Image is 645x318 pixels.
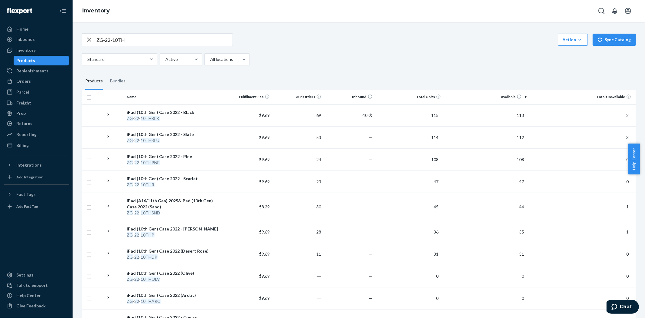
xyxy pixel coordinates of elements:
[624,179,631,184] span: 0
[135,277,139,282] em: 22
[272,287,324,309] td: ―
[514,157,526,162] span: 108
[141,116,160,121] em: 10THBLK
[141,254,158,260] em: 10THDR
[4,160,69,170] button: Integrations
[324,104,375,126] td: 40
[434,296,441,301] span: 0
[127,254,218,260] div: - -
[624,204,631,209] span: 1
[272,243,324,265] td: 11
[16,162,42,168] div: Integrations
[16,293,41,299] div: Help Center
[259,229,270,234] span: $9.69
[517,229,526,234] span: 35
[221,90,272,104] th: Fulfillment Fee
[4,280,69,290] button: Talk to Support
[127,210,133,215] em: ZG
[431,229,441,234] span: 36
[624,273,631,279] span: 0
[127,210,218,216] div: - -
[127,176,218,182] div: iPad (10th Gen) Case 2022 - Scarlet
[127,232,133,237] em: ZG
[127,109,218,115] div: iPad (10th Gen) Case 2022 - Black
[16,110,26,116] div: Prep
[165,56,165,62] input: Active
[429,135,441,140] span: 114
[369,229,373,234] span: —
[369,135,373,140] span: —
[324,90,375,104] th: Inbound
[127,276,218,282] div: - -
[628,144,640,174] span: Help Center
[517,251,526,257] span: 31
[4,35,69,44] a: Inbounds
[624,157,631,162] span: 0
[369,204,373,209] span: —
[16,174,43,180] div: Add Integration
[4,141,69,150] a: Billing
[519,296,526,301] span: 0
[4,202,69,211] a: Add Fast Tag
[4,130,69,139] a: Reporting
[135,210,139,215] em: 22
[609,5,621,17] button: Open notifications
[624,229,631,234] span: 1
[127,232,218,238] div: - -
[519,273,526,279] span: 0
[135,138,139,143] em: 22
[4,119,69,128] a: Returns
[16,142,29,148] div: Billing
[141,277,160,282] em: 10THOLV
[272,221,324,243] td: 28
[595,5,608,17] button: Open Search Box
[259,204,270,209] span: $8.29
[127,154,218,160] div: iPad (10th Gen) Case 2022 - Pine
[141,160,160,165] em: 10THPNE
[16,47,36,53] div: Inventory
[14,56,69,65] a: Products
[529,90,636,104] th: Total Unavailable
[369,251,373,257] span: —
[607,300,639,315] iframe: Opens a widget where you can chat to one of our agents
[558,34,588,46] button: Action
[110,73,125,90] div: Bundles
[16,131,37,137] div: Reporting
[82,7,110,14] a: Inventory
[375,90,443,104] th: Total Units
[4,270,69,280] a: Settings
[4,76,69,86] a: Orders
[517,204,526,209] span: 44
[16,191,36,197] div: Fast Tags
[514,135,526,140] span: 112
[141,182,155,187] em: 10THR
[135,160,139,165] em: 22
[127,182,133,187] em: ZG
[16,36,35,42] div: Inbounds
[127,198,218,210] div: iPad (A16/11th Gen) 2025&iPad (10th Gen) Case 2022 (Sand)
[259,296,270,301] span: $9.69
[16,78,31,84] div: Orders
[127,116,133,121] em: ZG
[431,204,441,209] span: 45
[16,68,48,74] div: Replenishments
[4,87,69,97] a: Parcel
[429,113,441,118] span: 115
[16,272,34,278] div: Settings
[434,273,441,279] span: 0
[369,296,373,301] span: —
[443,90,529,104] th: Available
[127,248,218,254] div: iPad (10th Gen) Case 2022 (Desert Rose)
[135,232,139,237] em: 22
[127,137,218,144] div: - -
[4,98,69,108] a: Freight
[135,116,139,121] em: 22
[431,179,441,184] span: 47
[127,299,133,304] em: ZG
[127,160,218,166] div: - -
[272,126,324,148] td: 53
[272,265,324,287] td: ―
[135,182,139,187] em: 22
